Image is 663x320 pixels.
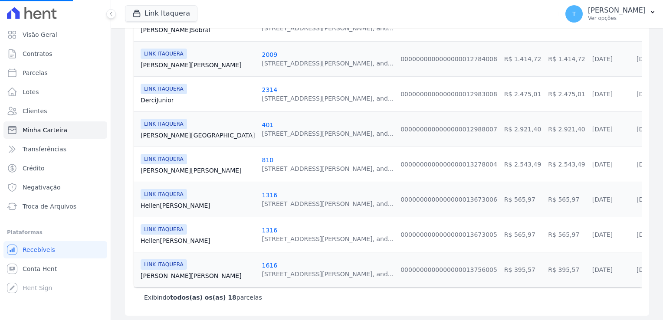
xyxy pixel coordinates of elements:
span: LINK ITAQUERA [141,119,187,129]
a: 1316 [262,192,277,199]
div: [STREET_ADDRESS][PERSON_NAME], and... [262,164,394,173]
a: 0000000000000000013673006 [400,196,497,203]
td: R$ 565,97 [545,182,588,217]
td: R$ 2.543,49 [501,147,545,182]
a: Negativação [3,179,107,196]
a: 2314 [262,86,277,93]
span: Lotes [23,88,39,96]
span: LINK ITAQUERA [141,189,187,199]
span: LINK ITAQUERA [141,224,187,235]
a: Conta Hent [3,260,107,278]
span: Negativação [23,183,61,192]
span: Crédito [23,164,45,173]
div: [STREET_ADDRESS][PERSON_NAME], and... [262,129,394,138]
a: Hellen[PERSON_NAME] [141,201,255,210]
a: Recebíveis [3,241,107,258]
a: Crédito [3,160,107,177]
span: LINK ITAQUERA [141,259,187,270]
td: R$ 2.475,01 [501,76,545,111]
div: [STREET_ADDRESS][PERSON_NAME], and... [262,199,394,208]
span: Clientes [23,107,47,115]
a: [DATE] [637,266,657,273]
a: Troca de Arquivos [3,198,107,215]
a: [DATE] [637,161,657,168]
a: Lotes [3,83,107,101]
a: Contratos [3,45,107,62]
span: Contratos [23,49,52,58]
a: 0000000000000000013756005 [400,266,497,273]
a: Clientes [3,102,107,120]
a: [DATE] [637,196,657,203]
a: 2009 [262,51,277,58]
a: [DATE] [637,56,657,62]
a: [DATE] [592,266,613,273]
p: Exibindo parcelas [144,293,262,302]
a: [PERSON_NAME][PERSON_NAME] [141,61,255,69]
a: Visão Geral [3,26,107,43]
a: Hellen[PERSON_NAME] [141,236,255,245]
a: [PERSON_NAME][PERSON_NAME] [141,271,255,280]
a: [PERSON_NAME]Sobral [141,26,255,34]
div: [STREET_ADDRESS][PERSON_NAME], and... [262,270,394,278]
td: R$ 2.921,40 [501,111,545,147]
a: [DATE] [592,161,613,168]
td: R$ 2.475,01 [545,76,588,111]
span: LINK ITAQUERA [141,84,187,94]
td: R$ 1.414,72 [501,41,545,76]
a: 810 [262,157,273,163]
span: T [572,11,576,17]
span: Parcelas [23,69,48,77]
p: Ver opções [588,15,646,22]
span: LINK ITAQUERA [141,49,187,59]
a: Minha Carteira [3,121,107,139]
b: todos(as) os(as) 18 [170,294,236,301]
div: [STREET_ADDRESS][PERSON_NAME], and... [262,235,394,243]
a: [DATE] [637,231,657,238]
td: R$ 2.921,40 [545,111,588,147]
span: Transferências [23,145,66,153]
a: [DATE] [637,91,657,98]
a: 0000000000000000012983008 [400,91,497,98]
a: 0000000000000000013278004 [400,161,497,168]
a: Transferências [3,140,107,158]
span: Recebíveis [23,245,55,254]
a: [PERSON_NAME][GEOGRAPHIC_DATA] [141,131,255,140]
a: Parcelas [3,64,107,82]
td: R$ 1.414,72 [545,41,588,76]
a: [DATE] [592,91,613,98]
div: [STREET_ADDRESS][PERSON_NAME], and... [262,94,394,103]
td: R$ 2.543,49 [545,147,588,182]
a: 1316 [262,227,277,234]
button: Link Itaquera [125,5,197,22]
td: R$ 565,97 [501,217,545,252]
a: [DATE] [637,126,657,133]
td: R$ 565,97 [545,217,588,252]
a: DerciJunior [141,96,255,104]
span: Visão Geral [23,30,57,39]
a: 401 [262,121,273,128]
div: Plataformas [7,227,104,238]
span: Conta Hent [23,264,57,273]
a: [DATE] [592,126,613,133]
span: LINK ITAQUERA [141,154,187,164]
a: 0000000000000000012784008 [400,56,497,62]
td: R$ 565,97 [501,182,545,217]
div: [STREET_ADDRESS][PERSON_NAME], and... [262,59,394,68]
span: Minha Carteira [23,126,67,134]
a: 1616 [262,262,277,269]
a: 0000000000000000012988007 [400,126,497,133]
a: [DATE] [592,196,613,203]
span: Troca de Arquivos [23,202,76,211]
td: R$ 395,57 [501,252,545,287]
a: [DATE] [592,56,613,62]
p: [PERSON_NAME] [588,6,646,15]
td: R$ 395,57 [545,252,588,287]
a: 0000000000000000013673005 [400,231,497,238]
a: [PERSON_NAME][PERSON_NAME] [141,166,255,175]
button: T [PERSON_NAME] Ver opções [558,2,663,26]
a: [DATE] [592,231,613,238]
